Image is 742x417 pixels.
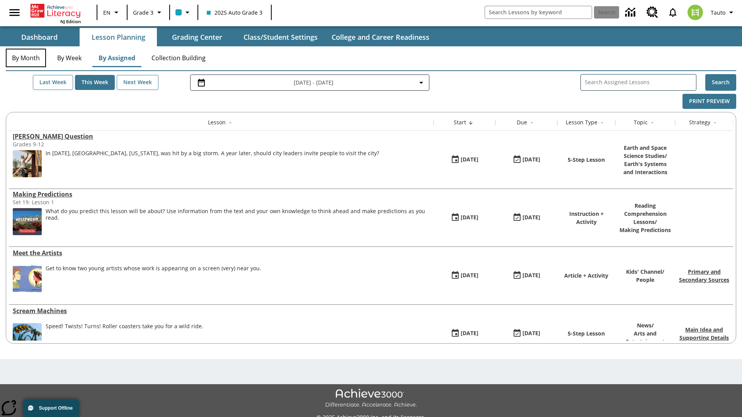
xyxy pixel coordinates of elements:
div: [DATE] [522,329,540,338]
div: Speed! Twists! Turns! Roller coasters take you for a wild ride. [46,323,203,350]
a: Main Idea and Supporting Details [679,326,729,341]
div: Joplin's Question [13,132,430,141]
div: [DATE] [461,213,478,222]
div: [DATE] [522,155,540,164]
button: Sort [466,118,475,127]
div: Start [454,119,466,126]
img: Roller coaster tracks twisting in vertical loops with yellow cars hanging upside down. [13,323,42,350]
button: 08/27/25: Last day the lesson can be accessed [510,326,543,341]
div: Speed! Twists! Turns! Roller coasters take you for a wild ride. [46,323,203,330]
div: In May 2011, Joplin, Missouri, was hit by a big storm. A year later, should city leaders invite p... [46,150,379,177]
button: Search [705,74,736,91]
button: Grade: Grade 3, Select a grade [130,5,167,19]
button: Class/Student Settings [237,28,324,46]
div: Lesson Type [566,119,597,126]
p: Arts and Entertainment [619,329,671,346]
img: image [13,150,42,177]
button: Sort [527,118,536,127]
p: Reading Comprehension Lessons / [619,202,671,226]
span: 2025 Auto Grade 3 [207,8,262,17]
div: What do you predict this lesson will be about? Use information from the text and your own knowled... [46,208,430,221]
span: EN [103,8,111,17]
p: Kids' Channel / [626,268,664,276]
div: In [DATE], [GEOGRAPHIC_DATA], [US_STATE], was hit by a big storm. A year later, should city leade... [46,150,379,157]
span: Support Offline [39,405,73,411]
button: Open side menu [3,1,26,24]
a: Notifications [663,2,683,22]
div: [DATE] [461,271,478,280]
a: Data Center [621,2,642,23]
div: Set 19: Lesson 1 [13,198,129,206]
p: Earth's Systems and Interactions [619,160,671,176]
button: Grading Center [158,28,236,46]
div: Meet the Artists [13,249,430,257]
a: Resource Center, Will open in new tab [642,2,663,23]
img: A cartoonish self-portrait of Maya Halko and a realistic self-portrait of Lyla Sowder-Yuson. [13,265,42,292]
p: News / [619,321,671,329]
span: Tauto [711,8,725,17]
svg: Collapse Date Range Filter [417,78,426,87]
button: By Assigned [92,49,141,67]
p: Earth and Space Science Studies / [619,144,671,160]
button: Next Week [117,75,158,90]
input: Search Assigned Lessons [585,77,696,88]
div: What do you predict this lesson will be about? Use information from the text and your own knowled... [46,208,430,235]
button: By Month [6,49,46,67]
button: Class color is light blue. Change class color [172,5,195,19]
button: Language: EN, Select a language [100,5,124,19]
button: 08/27/25: First time the lesson was available [448,326,481,341]
img: Achieve3000 Differentiate Accelerate Achieve [325,389,417,409]
button: 08/27/25: First time the lesson was available [448,153,481,167]
button: Print Preview [682,94,736,109]
input: search field [485,6,592,19]
div: Lesson [208,119,226,126]
div: Grades 9-12 [13,141,129,148]
div: Due [517,119,527,126]
div: Home [31,2,81,24]
button: Support Offline [23,399,79,417]
div: Making Predictions [13,190,430,198]
button: 08/27/25: First time the lesson was available [448,268,481,283]
a: Joplin's Question, Lessons [13,132,430,141]
span: Grade 3 [133,8,153,17]
button: Sort [648,118,657,127]
button: Lesson Planning [80,28,157,46]
button: Select the date range menu item [194,78,426,87]
button: This Week [75,75,115,90]
a: Scream Machines, Lessons [13,307,430,315]
div: [DATE] [461,329,478,338]
button: College and Career Readiness [325,28,436,46]
p: 5-Step Lesson [568,329,605,337]
span: NJ Edition [60,19,81,24]
p: People [626,276,664,284]
button: Select a new avatar [683,2,708,22]
button: 08/27/25: Last day the lesson can be accessed [510,268,543,283]
button: Sort [226,118,235,127]
button: By Week [50,49,88,67]
div: [DATE] [522,213,540,222]
button: 08/27/25: Last day the lesson can be accessed [510,210,543,225]
div: [DATE] [461,155,478,164]
button: Collection Building [145,49,212,67]
div: Topic [634,119,648,126]
button: 08/27/25: Last day the lesson can be accessed [510,153,543,167]
a: Primary and Secondary Sources [679,268,729,283]
a: Home [31,3,81,19]
div: Get to know two young artists whose work is appearing on a screen (very) near you. [46,265,261,272]
p: Making Predictions [619,226,671,234]
img: The white letters of the HOLLYWOOD sign on a hill with red flowers in the foreground. [13,208,42,235]
button: 08/27/25: First time the lesson was available [448,210,481,225]
div: Strategy [689,119,710,126]
a: Making Predictions, Lessons [13,190,430,198]
div: Get to know two young artists whose work is appearing on a screen (very) near you. [46,265,261,292]
span: [DATE] - [DATE] [294,78,334,86]
p: 5-Step Lesson [568,156,605,164]
button: Sort [597,118,607,127]
div: [DATE] [522,271,540,280]
button: Profile/Settings [708,5,739,19]
button: Last Week [33,75,73,90]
